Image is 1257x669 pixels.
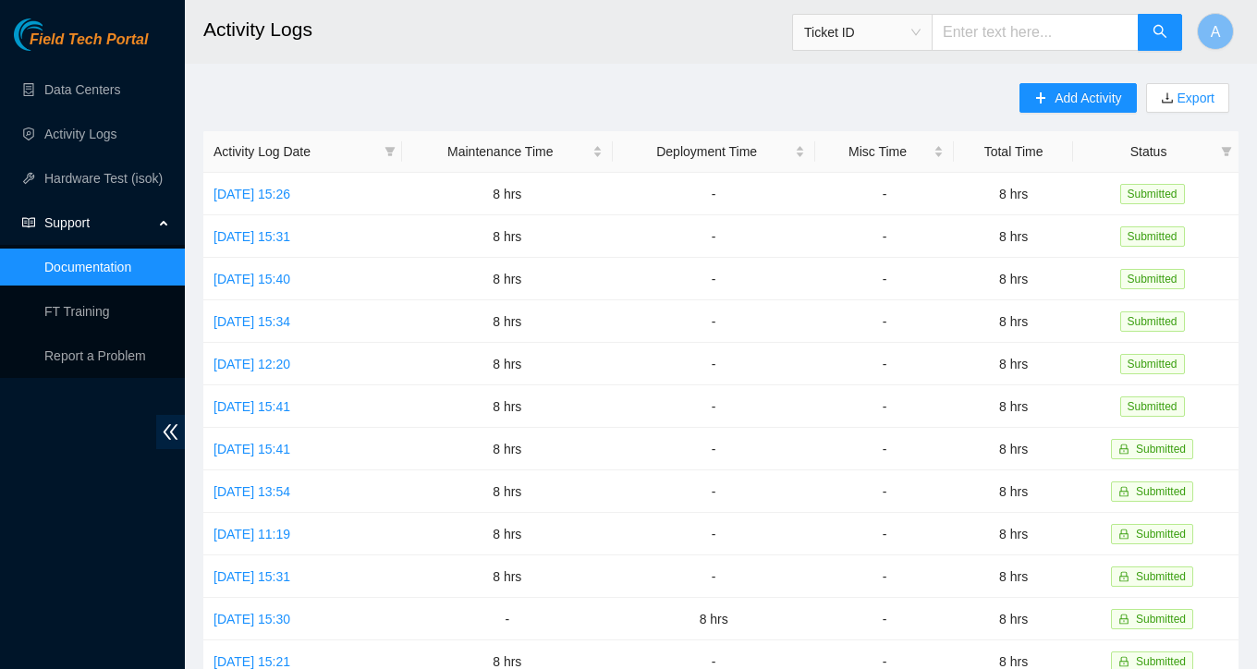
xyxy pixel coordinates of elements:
[214,187,290,201] a: [DATE] 15:26
[1118,444,1129,455] span: lock
[815,385,954,428] td: -
[815,258,954,300] td: -
[815,300,954,343] td: -
[214,527,290,541] a: [DATE] 11:19
[954,173,1073,215] td: 8 hrs
[384,146,396,157] span: filter
[1120,354,1185,374] span: Submitted
[1120,396,1185,417] span: Submitted
[44,304,110,319] a: FT Training
[214,141,377,162] span: Activity Log Date
[954,343,1073,385] td: 8 hrs
[1136,655,1186,668] span: Submitted
[1055,88,1121,108] span: Add Activity
[1221,146,1232,157] span: filter
[613,513,815,555] td: -
[613,173,815,215] td: -
[954,258,1073,300] td: 8 hrs
[932,14,1139,51] input: Enter text here...
[214,314,290,329] a: [DATE] 15:34
[214,442,290,456] a: [DATE] 15:41
[44,127,117,141] a: Activity Logs
[402,343,613,385] td: 8 hrs
[402,428,613,470] td: 8 hrs
[1034,91,1047,106] span: plus
[954,215,1073,258] td: 8 hrs
[214,484,290,499] a: [DATE] 13:54
[1118,656,1129,667] span: lock
[402,173,613,215] td: 8 hrs
[815,428,954,470] td: -
[815,215,954,258] td: -
[1146,83,1229,113] button: downloadExport
[613,470,815,513] td: -
[14,18,93,51] img: Akamai Technologies
[954,428,1073,470] td: 8 hrs
[1118,571,1129,582] span: lock
[44,337,170,374] p: Report a Problem
[402,555,613,598] td: 8 hrs
[214,357,290,371] a: [DATE] 12:20
[954,470,1073,513] td: 8 hrs
[156,415,185,449] span: double-left
[1217,138,1236,165] span: filter
[402,598,613,640] td: -
[402,258,613,300] td: 8 hrs
[613,428,815,470] td: -
[613,385,815,428] td: -
[214,569,290,584] a: [DATE] 15:31
[1138,14,1182,51] button: search
[214,399,290,414] a: [DATE] 15:41
[1019,83,1136,113] button: plusAdd Activity
[214,229,290,244] a: [DATE] 15:31
[402,470,613,513] td: 8 hrs
[1120,311,1185,332] span: Submitted
[1161,91,1174,106] span: download
[402,513,613,555] td: 8 hrs
[1118,529,1129,540] span: lock
[954,513,1073,555] td: 8 hrs
[22,216,35,229] span: read
[44,171,163,186] a: Hardware Test (isok)
[1136,528,1186,541] span: Submitted
[44,82,120,97] a: Data Centers
[1153,24,1167,42] span: search
[954,598,1073,640] td: 8 hrs
[815,598,954,640] td: -
[815,470,954,513] td: -
[381,138,399,165] span: filter
[1136,443,1186,456] span: Submitted
[402,300,613,343] td: 8 hrs
[44,260,131,274] a: Documentation
[954,131,1073,173] th: Total Time
[815,555,954,598] td: -
[214,654,290,669] a: [DATE] 15:21
[402,385,613,428] td: 8 hrs
[1118,614,1129,625] span: lock
[815,513,954,555] td: -
[954,555,1073,598] td: 8 hrs
[1174,91,1214,105] a: Export
[214,272,290,286] a: [DATE] 15:40
[1136,613,1186,626] span: Submitted
[613,258,815,300] td: -
[613,300,815,343] td: -
[402,215,613,258] td: 8 hrs
[214,612,290,626] a: [DATE] 15:30
[30,31,148,49] span: Field Tech Portal
[1120,269,1185,289] span: Submitted
[613,215,815,258] td: -
[954,385,1073,428] td: 8 hrs
[1120,184,1185,204] span: Submitted
[1211,20,1221,43] span: A
[613,598,815,640] td: 8 hrs
[1120,226,1185,247] span: Submitted
[1197,13,1234,50] button: A
[44,204,153,241] span: Support
[815,173,954,215] td: -
[954,300,1073,343] td: 8 hrs
[613,555,815,598] td: -
[1136,570,1186,583] span: Submitted
[1136,485,1186,498] span: Submitted
[804,18,921,46] span: Ticket ID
